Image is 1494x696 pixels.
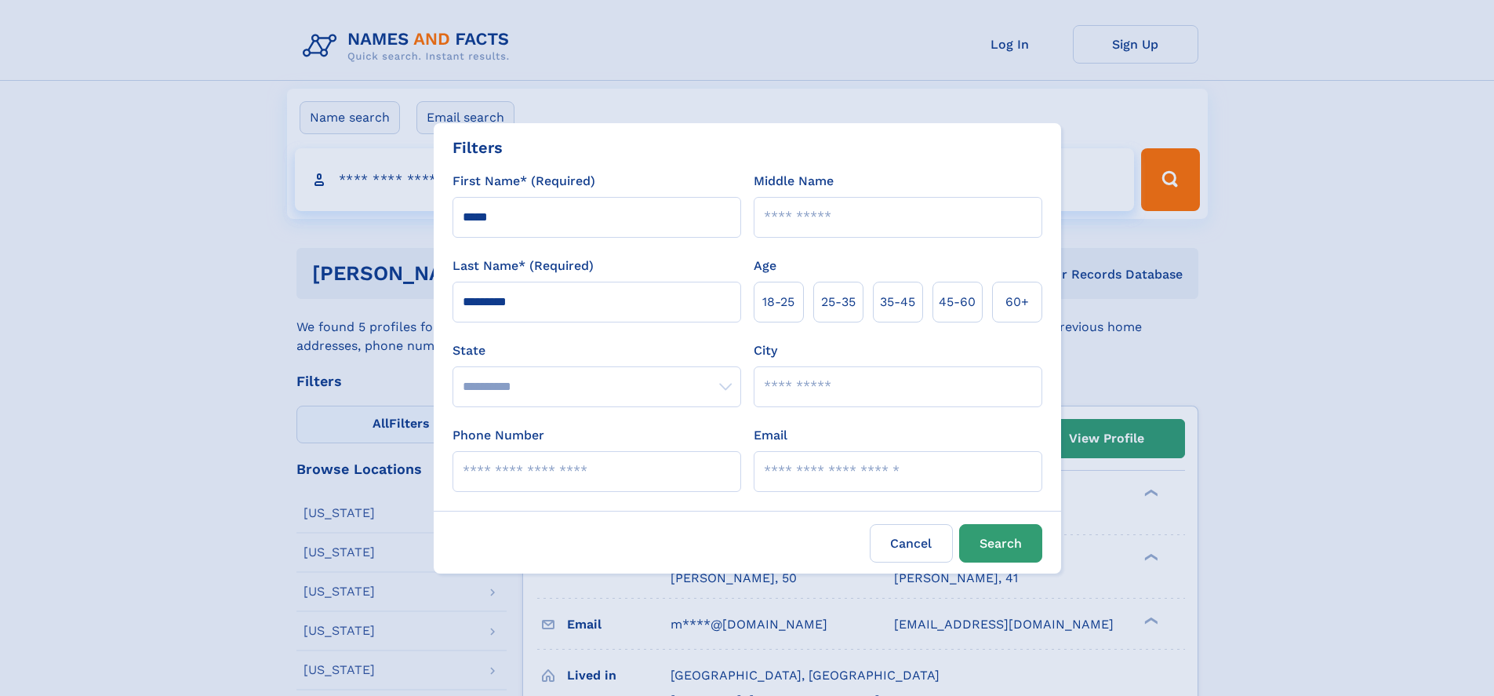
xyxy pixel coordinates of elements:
[453,172,595,191] label: First Name* (Required)
[959,524,1042,563] button: Search
[880,293,915,312] span: 35‑45
[754,172,834,191] label: Middle Name
[453,426,544,445] label: Phone Number
[754,257,776,275] label: Age
[453,341,741,360] label: State
[754,341,777,360] label: City
[870,524,953,563] label: Cancel
[939,293,976,312] span: 45‑60
[821,293,856,312] span: 25‑35
[453,257,594,275] label: Last Name* (Required)
[1005,293,1029,312] span: 60+
[754,426,787,445] label: Email
[453,136,503,159] div: Filters
[762,293,794,312] span: 18‑25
